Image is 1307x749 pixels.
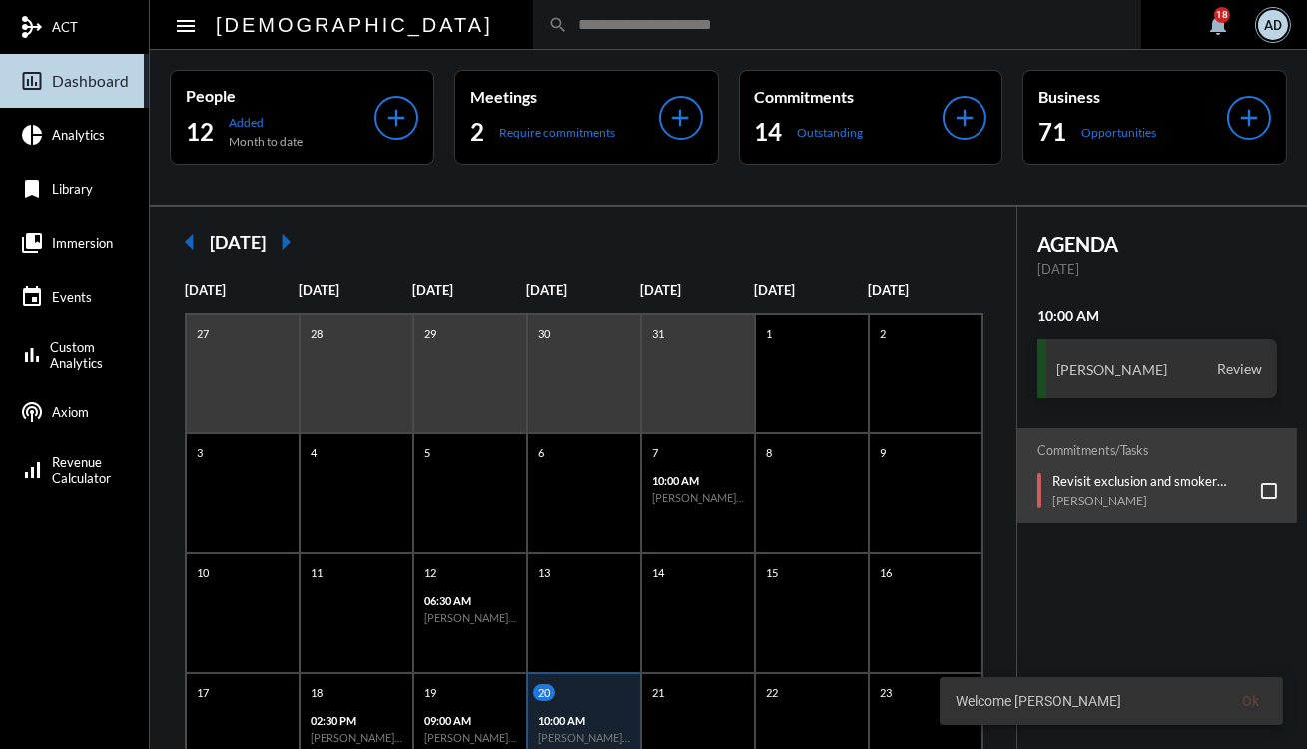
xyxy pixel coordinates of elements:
button: Toggle sidenav [166,5,206,45]
p: [DATE] [526,282,640,298]
span: Immersion [52,235,113,251]
p: Opportunities [1081,125,1156,140]
h2: 14 [755,116,783,148]
p: [PERSON_NAME] [1052,493,1251,508]
div: 18 [1214,7,1230,23]
mat-icon: add [667,104,695,132]
mat-icon: arrow_left [170,222,210,262]
p: Require commitments [499,125,615,140]
h6: [PERSON_NAME] - Review [424,731,516,744]
h2: 12 [186,116,214,148]
p: 06:30 AM [424,594,516,607]
mat-icon: podcasts [20,400,44,424]
p: [DATE] [868,282,981,298]
p: [DATE] [412,282,526,298]
p: 14 [647,564,669,581]
mat-icon: bookmark [20,177,44,201]
mat-icon: pie_chart [20,123,44,147]
p: 21 [647,684,669,701]
p: 31 [647,325,669,342]
span: Dashboard [52,72,129,90]
button: Ok [1226,683,1275,719]
mat-icon: search [548,15,568,35]
h6: [PERSON_NAME] - Possibility [652,491,744,504]
mat-icon: add [951,104,979,132]
p: 3 [192,444,208,461]
p: [DATE] [640,282,754,298]
span: Revenue Calculator [52,454,111,486]
mat-icon: signal_cellular_alt [20,458,44,482]
p: 23 [875,684,897,701]
p: Meetings [470,87,659,106]
h2: [DATE] [210,231,266,253]
p: People [186,86,374,105]
h6: [PERSON_NAME] - Possibility [424,611,516,624]
p: 12 [419,564,441,581]
p: 7 [647,444,663,461]
p: Outstanding [798,125,864,140]
p: 29 [419,325,441,342]
p: Added [229,115,303,130]
p: 10 [192,564,214,581]
p: Business [1038,87,1227,106]
span: Ok [1242,693,1259,709]
span: Analytics [52,127,105,143]
span: Events [52,289,92,305]
p: 11 [306,564,327,581]
p: 4 [306,444,322,461]
span: Review [1212,360,1267,377]
p: 9 [875,444,891,461]
p: 15 [761,564,783,581]
h2: AGENDA [1037,232,1277,256]
p: Month to date [229,134,303,149]
p: 02:30 PM [311,714,402,727]
h3: [PERSON_NAME] [1056,361,1167,377]
mat-icon: event [20,285,44,309]
p: 09:00 AM [424,714,516,727]
p: 28 [306,325,327,342]
p: 20 [533,684,555,701]
mat-icon: collections_bookmark [20,231,44,255]
div: AD [1258,10,1288,40]
p: [DATE] [299,282,412,298]
mat-icon: add [382,104,410,132]
h6: [PERSON_NAME] - Action [311,731,402,744]
p: 17 [192,684,214,701]
mat-icon: Side nav toggle icon [174,14,198,38]
p: 18 [306,684,327,701]
mat-icon: add [1235,104,1263,132]
mat-icon: mediation [20,15,44,39]
mat-icon: bar_chart [20,343,42,367]
p: 5 [419,444,435,461]
h2: [DEMOGRAPHIC_DATA] [216,9,493,41]
p: 10:00 AM [652,474,744,487]
p: Commitments [755,87,944,106]
p: [DATE] [185,282,299,298]
h2: 10:00 AM [1037,307,1277,324]
span: Library [52,181,93,197]
p: 1 [761,325,777,342]
p: 13 [533,564,555,581]
p: 30 [533,325,555,342]
p: 27 [192,325,214,342]
mat-icon: insert_chart_outlined [20,69,44,93]
h6: [PERSON_NAME] - Review [538,731,630,744]
h2: 2 [470,116,484,148]
p: [DATE] [1037,261,1277,277]
p: 6 [533,444,549,461]
span: Welcome [PERSON_NAME] [956,691,1121,711]
p: 10:00 AM [538,714,630,727]
p: 16 [875,564,897,581]
h2: Commitments/Tasks [1037,443,1277,458]
p: 8 [761,444,777,461]
span: Axiom [52,404,89,420]
p: Revisit exclusion and smoker rating for disability buy-out [1052,473,1251,489]
span: Custom Analytics [50,339,144,371]
mat-icon: notifications [1206,13,1230,37]
mat-icon: arrow_right [266,222,306,262]
p: 22 [761,684,783,701]
p: 19 [419,684,441,701]
p: 2 [875,325,891,342]
p: [DATE] [754,282,868,298]
span: ACT [52,19,78,35]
